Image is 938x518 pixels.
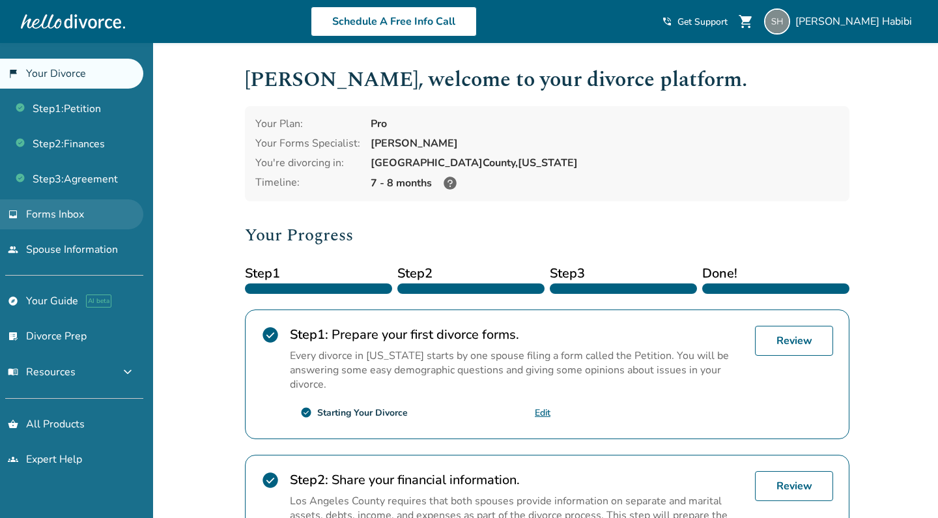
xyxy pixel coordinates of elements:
[255,117,360,131] div: Your Plan:
[261,471,279,489] span: check_circle
[245,264,392,283] span: Step 1
[755,326,833,356] a: Review
[8,454,18,465] span: groups
[755,471,833,501] a: Review
[371,156,839,170] div: [GEOGRAPHIC_DATA] County, [US_STATE]
[300,407,312,418] span: check_circle
[702,264,849,283] span: Done!
[290,471,328,489] strong: Step 2 :
[255,136,360,151] div: Your Forms Specialist:
[8,68,18,79] span: flag_2
[245,222,849,248] h2: Your Progress
[255,156,360,170] div: You're divorcing in:
[662,16,728,28] a: phone_in_talkGet Support
[371,175,839,191] div: 7 - 8 months
[397,264,545,283] span: Step 2
[371,136,839,151] div: [PERSON_NAME]
[255,175,360,191] div: Timeline:
[677,16,728,28] span: Get Support
[550,264,697,283] span: Step 3
[8,419,18,429] span: shopping_basket
[738,14,754,29] span: shopping_cart
[8,367,18,377] span: menu_book
[311,7,477,36] a: Schedule A Free Info Call
[317,407,408,419] div: Starting Your Divorce
[535,407,550,419] a: Edit
[290,349,745,392] p: Every divorce in [US_STATE] starts by one spouse filing a form called the Petition. You will be a...
[795,14,917,29] span: [PERSON_NAME] Habibi
[290,326,745,343] h2: Prepare your first divorce forms.
[86,295,111,308] span: AI beta
[290,326,328,343] strong: Step 1 :
[245,64,849,96] h1: [PERSON_NAME] , welcome to your divorce platform.
[873,455,938,518] iframe: Chat Widget
[8,331,18,341] span: list_alt_check
[261,326,279,344] span: check_circle
[26,207,84,222] span: Forms Inbox
[8,244,18,255] span: people
[8,296,18,306] span: explore
[764,8,790,35] img: seanhabibi@gmail.com
[371,117,839,131] div: Pro
[8,365,76,379] span: Resources
[8,209,18,220] span: inbox
[662,16,672,27] span: phone_in_talk
[120,364,135,380] span: expand_more
[290,471,745,489] h2: Share your financial information.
